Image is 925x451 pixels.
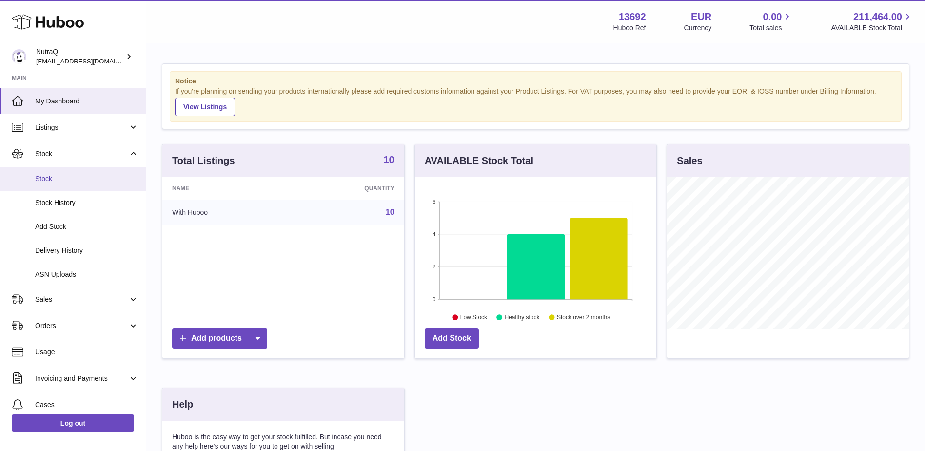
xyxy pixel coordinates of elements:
[831,23,913,33] span: AVAILABLE Stock Total
[35,400,138,410] span: Cases
[557,314,610,321] text: Stock over 2 months
[172,432,394,451] p: Huboo is the easy way to get your stock fulfilled. But incase you need any help here's our ways f...
[691,10,711,23] strong: EUR
[35,222,138,231] span: Add Stock
[12,49,26,64] img: log@nutraq.com
[35,270,138,279] span: ASN Uploads
[433,296,435,302] text: 0
[162,200,290,225] td: With Huboo
[175,77,896,86] strong: Notice
[35,321,128,330] span: Orders
[504,314,540,321] text: Healthy stock
[175,87,896,116] div: If you're planning on sending your products internationally please add required customs informati...
[35,198,138,207] span: Stock History
[35,174,138,184] span: Stock
[831,10,913,33] a: 211,464.00 AVAILABLE Stock Total
[290,177,404,200] th: Quantity
[35,374,128,383] span: Invoicing and Payments
[763,10,782,23] span: 0.00
[433,231,435,237] text: 4
[383,155,394,164] strong: 10
[35,149,128,159] span: Stock
[749,10,793,33] a: 0.00 Total sales
[172,328,267,348] a: Add products
[619,10,646,23] strong: 13692
[35,348,138,357] span: Usage
[36,57,143,65] span: [EMAIL_ADDRESS][DOMAIN_NAME]
[433,199,435,205] text: 6
[12,414,134,432] a: Log out
[162,177,290,200] th: Name
[425,154,533,167] h3: AVAILABLE Stock Total
[425,328,479,348] a: Add Stock
[386,208,394,216] a: 10
[35,295,128,304] span: Sales
[677,154,702,167] h3: Sales
[684,23,712,33] div: Currency
[613,23,646,33] div: Huboo Ref
[460,314,488,321] text: Low Stock
[35,246,138,255] span: Delivery History
[853,10,902,23] span: 211,464.00
[749,23,793,33] span: Total sales
[383,155,394,166] a: 10
[172,398,193,411] h3: Help
[35,123,128,132] span: Listings
[433,264,435,269] text: 2
[172,154,235,167] h3: Total Listings
[35,97,138,106] span: My Dashboard
[175,98,235,116] a: View Listings
[36,47,124,66] div: NutraQ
